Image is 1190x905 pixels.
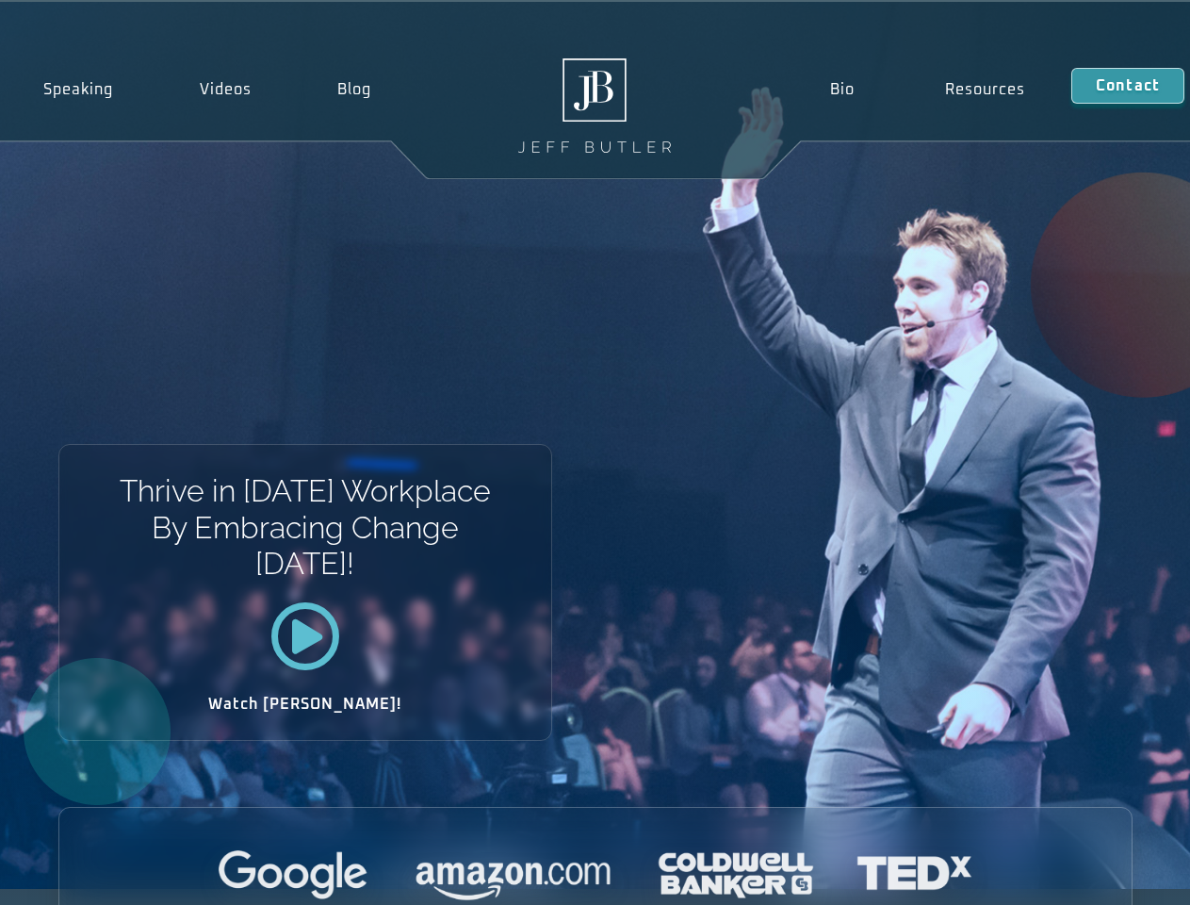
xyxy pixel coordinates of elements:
a: Resources [900,68,1071,111]
h2: Watch [PERSON_NAME]! [125,697,485,712]
a: Blog [294,68,415,111]
a: Videos [156,68,295,111]
h1: Thrive in [DATE] Workplace By Embracing Change [DATE]! [118,473,492,582]
span: Contact [1096,78,1160,93]
a: Bio [784,68,900,111]
nav: Menu [784,68,1070,111]
a: Contact [1071,68,1184,104]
